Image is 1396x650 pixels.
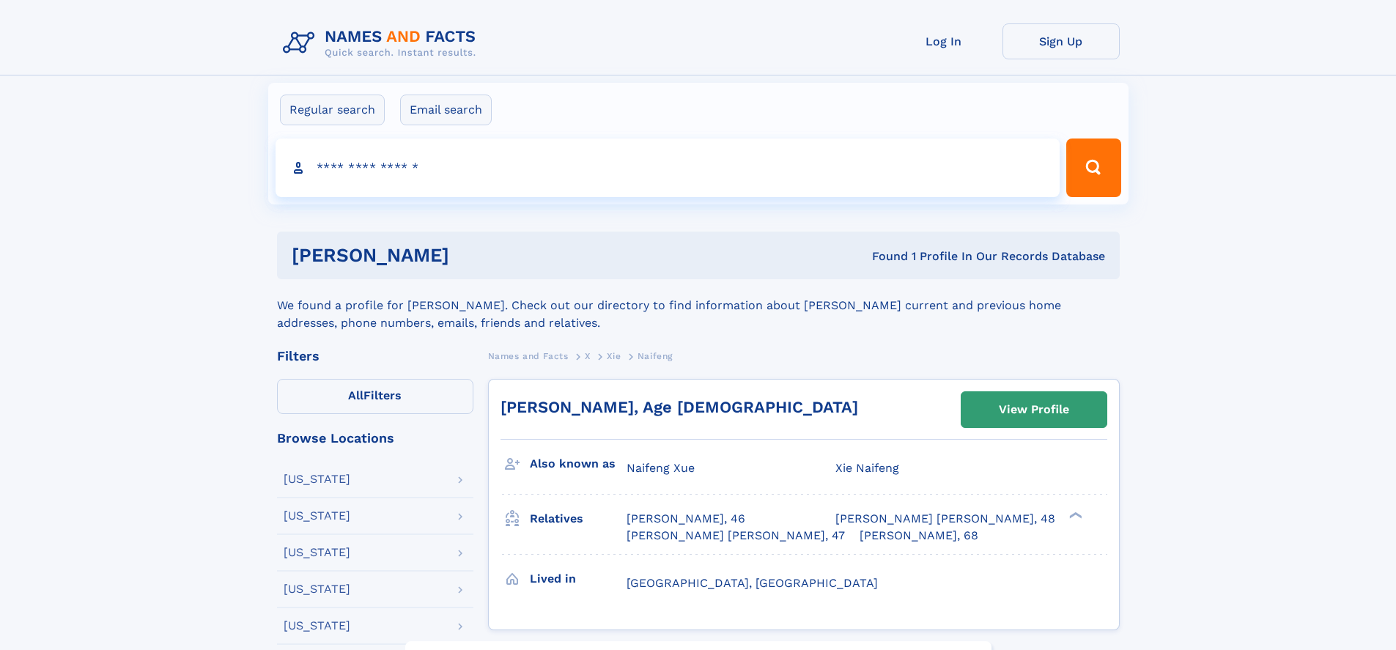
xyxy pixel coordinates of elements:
[530,566,627,591] h3: Lived in
[627,461,695,475] span: Naifeng Xue
[284,583,350,595] div: [US_STATE]
[284,547,350,558] div: [US_STATE]
[348,388,363,402] span: All
[277,279,1120,332] div: We found a profile for [PERSON_NAME]. Check out our directory to find information about [PERSON_N...
[627,576,878,590] span: [GEOGRAPHIC_DATA], [GEOGRAPHIC_DATA]
[400,95,492,125] label: Email search
[488,347,569,365] a: Names and Facts
[835,461,899,475] span: Xie Naifeng
[660,248,1105,265] div: Found 1 Profile In Our Records Database
[280,95,385,125] label: Regular search
[277,379,473,414] label: Filters
[530,506,627,531] h3: Relatives
[501,398,858,416] a: [PERSON_NAME], Age [DEMOGRAPHIC_DATA]
[607,351,621,361] span: Xie
[999,393,1069,426] div: View Profile
[885,23,1002,59] a: Log In
[277,432,473,445] div: Browse Locations
[860,528,978,544] a: [PERSON_NAME], 68
[961,392,1107,427] a: View Profile
[277,350,473,363] div: Filters
[530,451,627,476] h3: Also known as
[1002,23,1120,59] a: Sign Up
[1066,511,1083,520] div: ❯
[585,351,591,361] span: X
[835,511,1055,527] a: [PERSON_NAME] [PERSON_NAME], 48
[607,347,621,365] a: Xie
[638,351,673,361] span: Naifeng
[585,347,591,365] a: X
[276,139,1060,197] input: search input
[627,511,745,527] a: [PERSON_NAME], 46
[1066,139,1120,197] button: Search Button
[284,510,350,522] div: [US_STATE]
[284,620,350,632] div: [US_STATE]
[292,246,661,265] h1: [PERSON_NAME]
[627,528,845,544] a: [PERSON_NAME] [PERSON_NAME], 47
[277,23,488,63] img: Logo Names and Facts
[284,473,350,485] div: [US_STATE]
